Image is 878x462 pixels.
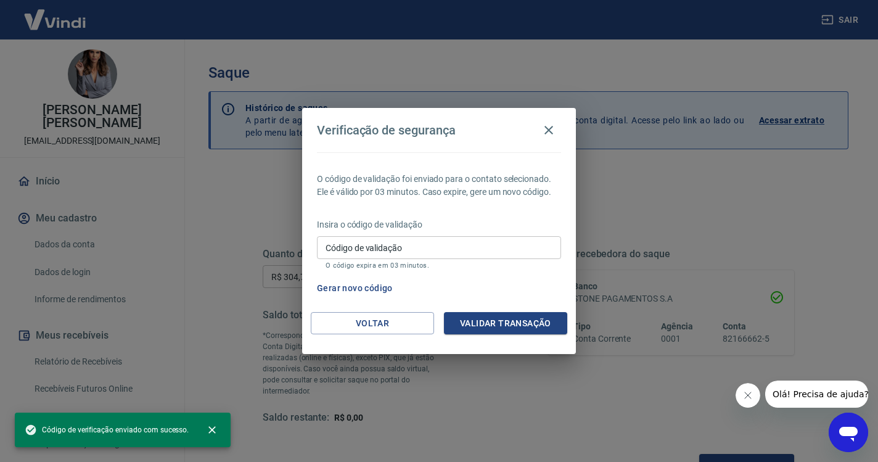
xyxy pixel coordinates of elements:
[199,416,226,443] button: close
[444,312,567,335] button: Validar transação
[317,173,561,199] p: O código de validação foi enviado para o contato selecionado. Ele é válido por 03 minutos. Caso e...
[765,381,868,408] iframe: Mensagem da empresa
[312,277,398,300] button: Gerar novo código
[326,262,552,270] p: O código expira em 03 minutos.
[25,424,189,436] span: Código de verificação enviado com sucesso.
[311,312,434,335] button: Voltar
[7,9,104,19] span: Olá! Precisa de ajuda?
[829,413,868,452] iframe: Botão para abrir a janela de mensagens
[317,123,456,138] h4: Verificação de segurança
[317,218,561,231] p: Insira o código de validação
[736,383,760,408] iframe: Fechar mensagem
